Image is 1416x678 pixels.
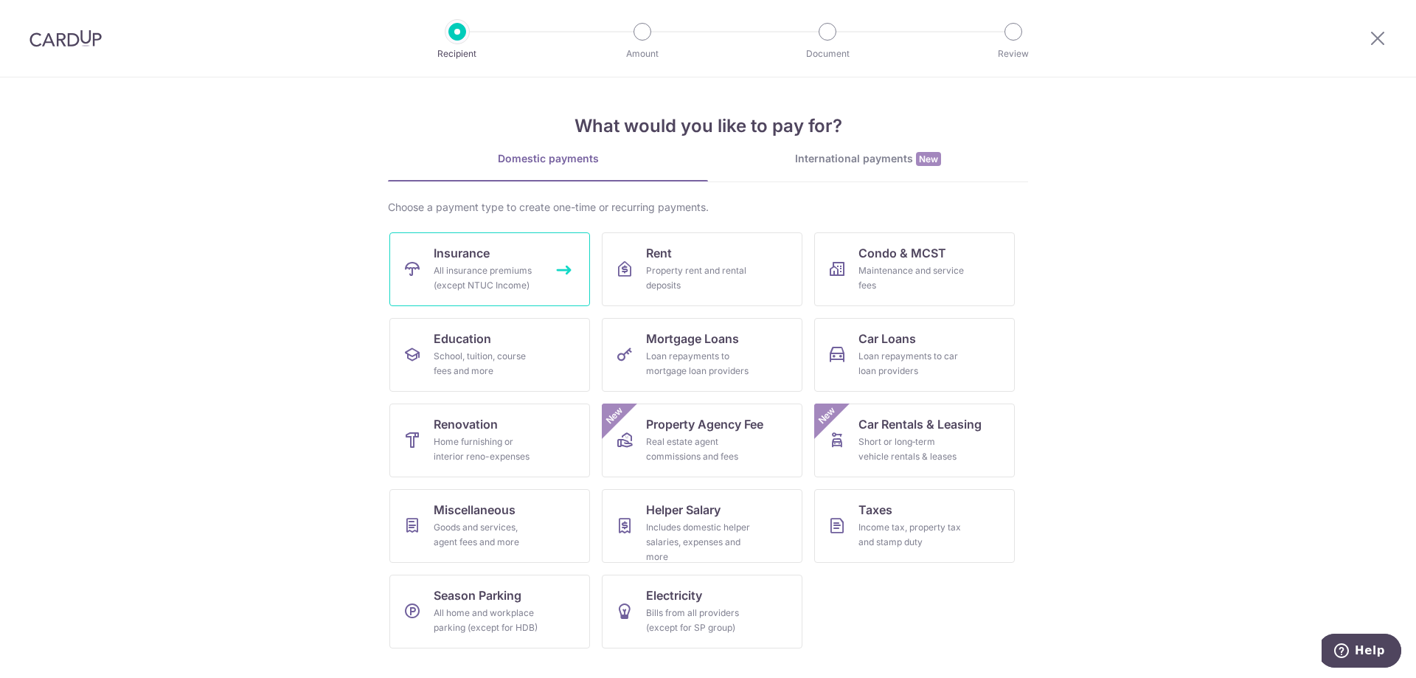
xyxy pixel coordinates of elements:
[389,489,590,563] a: MiscellaneousGoods and services, agent fees and more
[858,330,916,347] span: Car Loans
[602,232,802,306] a: RentProperty rent and rental deposits
[814,318,1015,392] a: Car LoansLoan repayments to car loan providers
[959,46,1068,61] p: Review
[646,606,752,635] div: Bills from all providers (except for SP group)
[388,200,1028,215] div: Choose a payment type to create one-time or recurring payments.
[33,10,63,24] span: Help
[814,489,1015,563] a: TaxesIncome tax, property tax and stamp duty
[389,404,590,477] a: RenovationHome furnishing or interior reno-expenses
[858,263,965,293] div: Maintenance and service fees
[434,587,521,604] span: Season Parking
[602,489,802,563] a: Helper SalaryIncludes domestic helper salaries, expenses and more
[646,435,752,464] div: Real estate agent commissions and fees
[646,244,672,262] span: Rent
[858,349,965,378] div: Loan repayments to car loan providers
[814,404,1015,477] a: Car Rentals & LeasingShort or long‑term vehicle rentals & leasesNew
[815,404,839,428] span: New
[814,232,1015,306] a: Condo & MCSTMaintenance and service fees
[389,318,590,392] a: EducationSchool, tuition, course fees and more
[708,151,1028,167] div: International payments
[434,415,498,433] span: Renovation
[773,46,882,61] p: Document
[389,232,590,306] a: InsuranceAll insurance premiums (except NTUC Income)
[646,349,752,378] div: Loan repayments to mortgage loan providers
[646,587,702,604] span: Electricity
[388,113,1028,139] h4: What would you like to pay for?
[588,46,697,61] p: Amount
[602,404,802,477] a: Property Agency FeeReal estate agent commissions and feesNew
[646,501,721,519] span: Helper Salary
[602,575,802,648] a: ElectricityBills from all providers (except for SP group)
[858,435,965,464] div: Short or long‑term vehicle rentals & leases
[434,244,490,262] span: Insurance
[603,404,627,428] span: New
[434,330,491,347] span: Education
[1322,634,1401,671] iframe: Opens a widget where you can find more information
[646,415,763,433] span: Property Agency Fee
[916,152,941,166] span: New
[646,520,752,564] div: Includes domestic helper salaries, expenses and more
[646,263,752,293] div: Property rent and rental deposits
[434,349,540,378] div: School, tuition, course fees and more
[434,435,540,464] div: Home furnishing or interior reno-expenses
[858,244,946,262] span: Condo & MCST
[388,151,708,166] div: Domestic payments
[434,520,540,550] div: Goods and services, agent fees and more
[434,263,540,293] div: All insurance premiums (except NTUC Income)
[602,318,802,392] a: Mortgage LoansLoan repayments to mortgage loan providers
[389,575,590,648] a: Season ParkingAll home and workplace parking (except for HDB)
[403,46,512,61] p: Recipient
[858,501,892,519] span: Taxes
[858,415,982,433] span: Car Rentals & Leasing
[434,606,540,635] div: All home and workplace parking (except for HDB)
[434,501,516,519] span: Miscellaneous
[29,30,102,47] img: CardUp
[646,330,739,347] span: Mortgage Loans
[858,520,965,550] div: Income tax, property tax and stamp duty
